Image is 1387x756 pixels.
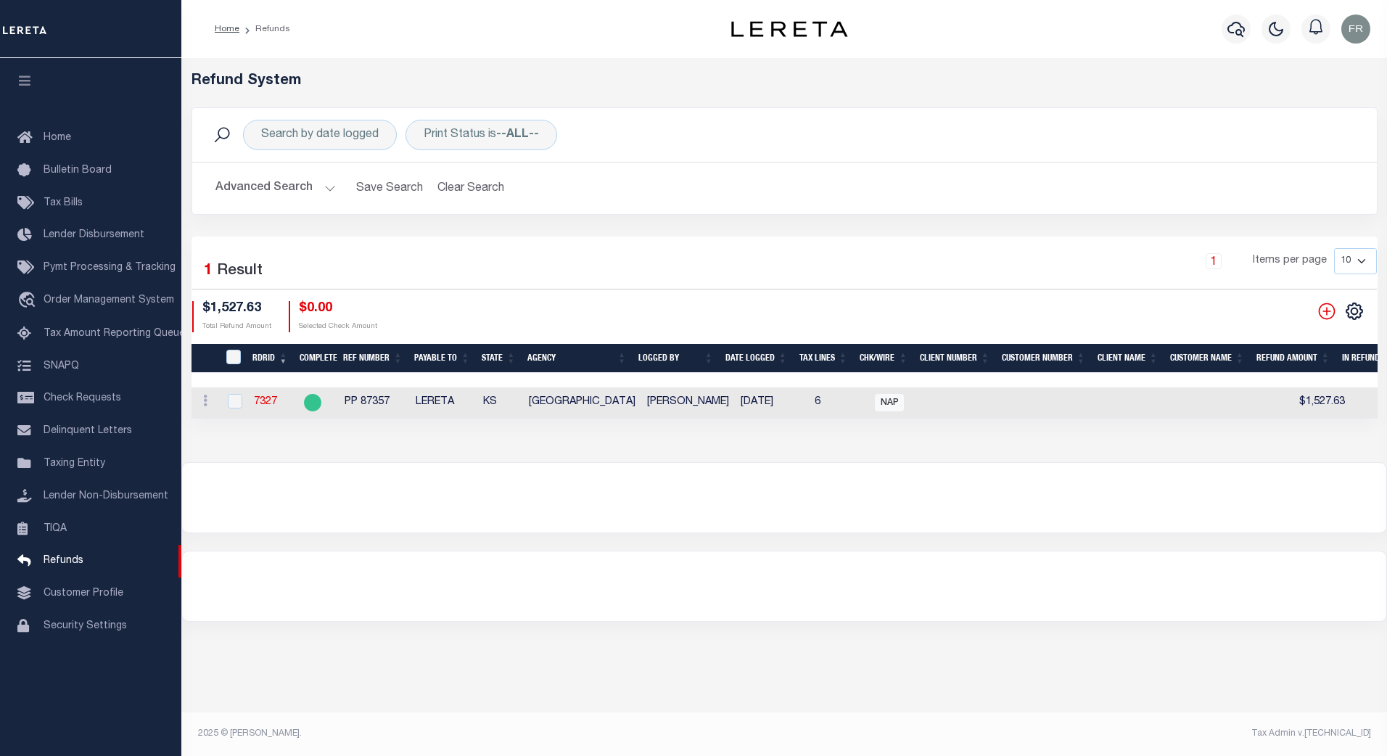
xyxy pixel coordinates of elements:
li: Refunds [239,22,290,36]
span: Bulletin Board [44,165,112,176]
th: Logged By: activate to sort column ascending [633,344,720,374]
th: Payable To: activate to sort column ascending [408,344,476,374]
td: PP 87357 [339,387,410,419]
th: Tax Lines: activate to sort column ascending [794,344,854,374]
span: Pymt Processing & Tracking [44,263,176,273]
span: Taxing Entity [44,459,105,469]
td: LERETA [410,387,477,419]
td: 6 [809,387,869,419]
a: 7327 [254,397,277,407]
div: Print Status is [406,120,557,150]
span: Tax Bills [44,198,83,208]
img: svg+xml;base64,PHN2ZyB4bWxucz0iaHR0cDovL3d3dy53My5vcmcvMjAwMC9zdmciIHBvaW50ZXItZXZlbnRzPSJub25lIi... [1341,15,1370,44]
th: Date Logged: activate to sort column ascending [720,344,794,374]
a: 1 [1206,253,1222,269]
button: Advanced Search [215,174,336,202]
td: $1,527.63 [1265,387,1351,419]
label: Result [217,260,263,283]
div: Tax Admin v.[TECHNICAL_ID] [795,727,1371,740]
h5: Refund System [192,73,1378,90]
td: [PERSON_NAME] [641,387,735,419]
th: Client Number: activate to sort column ascending [914,344,996,374]
img: logo-dark.svg [731,21,847,37]
span: 1 [204,263,213,279]
th: State: activate to sort column ascending [476,344,522,374]
i: travel_explore [17,292,41,311]
th: Customer Name: activate to sort column ascending [1164,344,1251,374]
a: Home [215,25,239,33]
span: TIQA [44,523,67,533]
td: KS [477,387,523,419]
h4: $0.00 [299,301,377,317]
th: RefundDepositRegisterID [218,344,247,374]
p: Total Refund Amount [202,321,271,332]
span: NAP [875,394,904,411]
th: Agency: activate to sort column ascending [522,344,633,374]
th: Customer Number: activate to sort column ascending [996,344,1092,374]
p: Selected Check Amount [299,321,377,332]
span: Refunds [44,556,83,566]
button: Save Search [347,174,432,202]
span: SNAPQ [44,361,79,371]
span: Home [44,133,71,143]
span: Check Requests [44,393,121,403]
span: Customer Profile [44,588,123,599]
th: RDRID: activate to sort column ascending [247,344,294,374]
b: --ALL-- [496,129,539,141]
div: 2025 © [PERSON_NAME]. [187,727,785,740]
span: Tax Amount Reporting Queue [44,329,185,339]
span: Order Management System [44,295,174,305]
div: Search by date logged [243,120,397,150]
span: Security Settings [44,621,127,631]
button: Clear Search [432,174,511,202]
th: Ref Number: activate to sort column ascending [337,344,408,374]
span: Lender Non-Disbursement [44,491,168,501]
th: Client Name: activate to sort column ascending [1092,344,1164,374]
th: Complete [294,344,337,374]
td: [DATE] [735,387,809,419]
th: Chk/Wire: activate to sort column ascending [854,344,914,374]
span: Delinquent Letters [44,426,132,436]
h4: $1,527.63 [202,301,271,317]
td: [GEOGRAPHIC_DATA] [523,387,641,419]
span: Items per page [1253,253,1327,269]
th: Refund Amount: activate to sort column ascending [1251,344,1336,374]
span: Lender Disbursement [44,230,144,240]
